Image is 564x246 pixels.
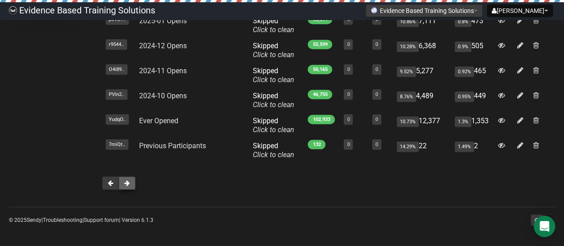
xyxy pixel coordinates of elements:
td: 473 [451,13,494,38]
a: Click to clean [252,75,294,84]
a: 0 [347,67,350,72]
button: [PERSON_NAME] [487,4,553,17]
td: 7,111 [393,13,451,38]
a: Ever Opened [139,117,178,125]
span: 0.95% [455,92,474,102]
span: 0.9% [455,42,471,52]
td: 2 [451,138,494,163]
td: 1,353 [451,113,494,138]
span: O4i89.. [106,64,128,75]
a: 0 [347,142,350,147]
a: 0 [347,92,350,97]
a: Click to clean [252,100,294,109]
span: PVIn2.. [106,89,128,100]
a: Click to clean [252,25,294,34]
td: 6,368 [393,38,451,63]
img: favicons [371,7,378,14]
a: Click to clean [252,125,294,134]
a: 2024-11 Opens [139,67,187,75]
span: 1.49% [455,142,474,152]
a: 0 [375,142,378,147]
span: 102,933 [308,115,335,124]
span: 8.76% [397,92,416,102]
span: Skipped [252,92,294,109]
a: 0 [347,42,350,47]
a: Click to clean [252,150,294,159]
td: 12,377 [393,113,451,138]
a: 0 [375,117,378,122]
span: r9544.. [106,39,127,50]
a: 0 [347,117,350,122]
a: Support forum [84,217,119,223]
div: Open Intercom Messenger [534,216,555,237]
td: 5,277 [393,63,451,88]
a: 0 [375,42,378,47]
span: 10.28% [397,42,419,52]
a: 2024-10 Opens [139,92,187,100]
span: 10.86% [397,17,419,27]
span: 50,165 [308,65,332,74]
span: 0.92% [455,67,474,77]
a: 2024-12 Opens [139,42,187,50]
td: 22 [393,138,451,163]
span: 55,599 [308,40,332,49]
img: 6a635aadd5b086599a41eda90e0773ac [9,6,17,14]
span: 10.73% [397,117,419,127]
a: 0 [375,92,378,97]
span: Skipped [252,42,294,59]
span: 1.3% [455,117,471,127]
span: 14.29% [397,142,419,152]
button: Evidence Based Training Solutions [366,4,482,17]
a: Previous Participants [139,142,206,150]
span: 9.52% [397,67,416,77]
span: YudqO.. [106,114,129,125]
a: Click to clean [252,50,294,59]
span: Skipped [252,67,294,84]
span: Skipped [252,17,294,34]
a: Sendy [27,217,41,223]
a: 0 [375,67,378,72]
span: Skipped [252,117,294,134]
td: 465 [451,63,494,88]
span: 7miQt.. [106,139,128,150]
td: 4,489 [393,88,451,113]
p: © 2025 | | | Version 6.1.3 [9,215,153,225]
td: 449 [451,88,494,113]
td: 505 [451,38,494,63]
span: Skipped [252,142,294,159]
span: 46,755 [308,90,332,99]
span: 0.8% [455,17,471,27]
a: Troubleshooting [43,217,82,223]
span: 132 [308,140,325,149]
a: 2025-01 Opens [139,17,187,25]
